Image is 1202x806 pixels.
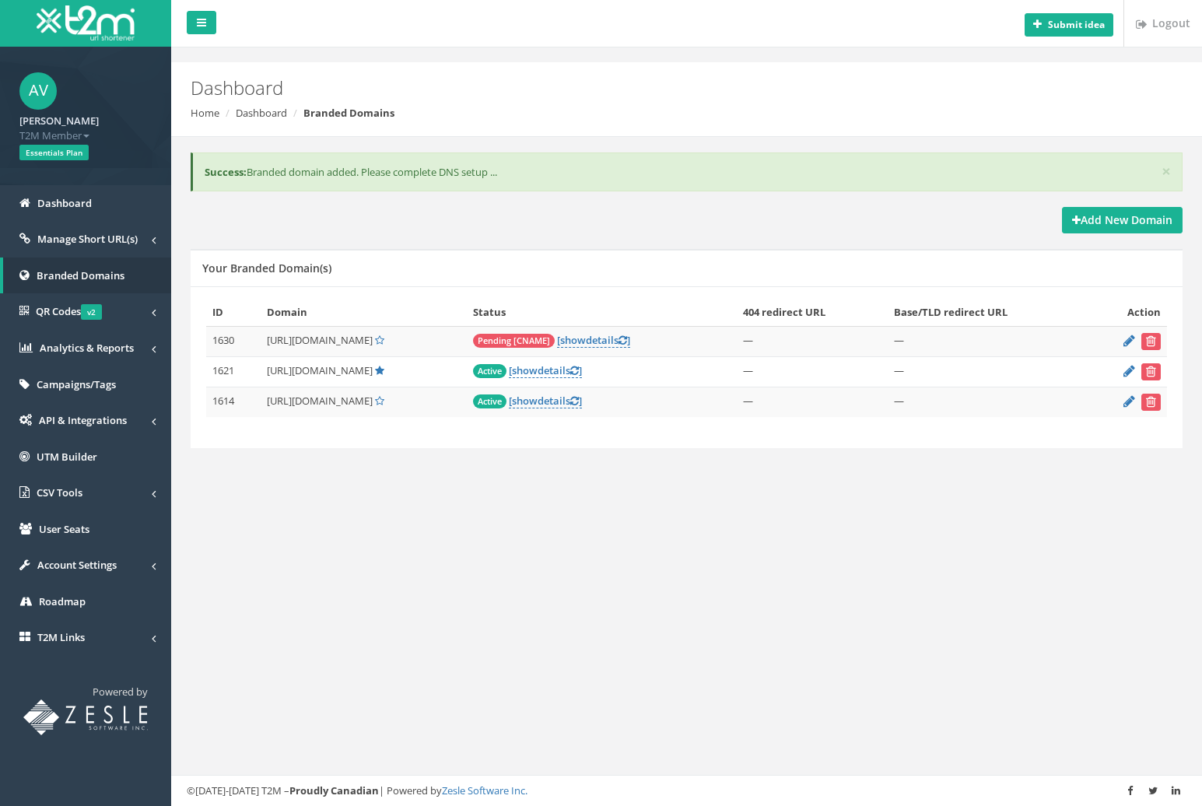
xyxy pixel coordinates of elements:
[737,326,888,356] td: —
[289,783,379,797] strong: Proudly Canadian
[236,106,287,120] a: Dashboard
[19,114,99,128] strong: [PERSON_NAME]
[206,326,261,356] td: 1630
[1048,18,1105,31] b: Submit idea
[267,394,373,408] span: [URL][DOMAIN_NAME]
[93,685,148,699] span: Powered by
[1162,163,1171,180] button: ×
[191,106,219,120] a: Home
[1072,212,1172,227] strong: Add New Domain
[1088,299,1167,326] th: Action
[261,299,467,326] th: Domain
[267,363,373,377] span: [URL][DOMAIN_NAME]
[560,333,586,347] span: show
[39,413,127,427] span: API & Integrations
[37,630,85,644] span: T2M Links
[191,152,1183,192] div: Branded domain added. Please complete DNS setup ...
[467,299,736,326] th: Status
[37,450,97,464] span: UTM Builder
[888,387,1088,417] td: —
[737,387,888,417] td: —
[36,304,102,318] span: QR Codes
[39,594,86,608] span: Roadmap
[206,387,261,417] td: 1614
[81,304,102,320] span: v2
[37,268,124,282] span: Branded Domains
[187,783,1186,798] div: ©[DATE]-[DATE] T2M – | Powered by
[191,78,1014,98] h2: Dashboard
[267,333,373,347] span: [URL][DOMAIN_NAME]
[375,394,384,408] a: Set Default
[509,394,582,408] a: [showdetails]
[737,299,888,326] th: 404 redirect URL
[40,341,134,355] span: Analytics & Reports
[37,5,135,40] img: T2M
[37,196,92,210] span: Dashboard
[19,145,89,160] span: Essentials Plan
[303,106,394,120] strong: Branded Domains
[37,377,116,391] span: Campaigns/Tags
[512,394,538,408] span: show
[473,394,506,408] span: Active
[19,72,57,110] span: AV
[557,333,630,348] a: [showdetails]
[375,363,384,377] a: Default
[19,110,152,142] a: [PERSON_NAME] T2M Member
[205,165,247,179] b: Success:
[39,522,89,536] span: User Seats
[19,128,152,143] span: T2M Member
[509,363,582,378] a: [showdetails]
[737,356,888,387] td: —
[512,363,538,377] span: show
[473,334,555,348] span: Pending [CNAME]
[473,364,506,378] span: Active
[1062,207,1183,233] a: Add New Domain
[206,299,261,326] th: ID
[37,485,82,499] span: CSV Tools
[888,326,1088,356] td: —
[888,299,1088,326] th: Base/TLD redirect URL
[37,232,138,246] span: Manage Short URL(s)
[442,783,527,797] a: Zesle Software Inc.
[202,262,331,274] h5: Your Branded Domain(s)
[206,356,261,387] td: 1621
[888,356,1088,387] td: —
[1025,13,1113,37] button: Submit idea
[375,333,384,347] a: Set Default
[23,699,148,735] img: T2M URL Shortener powered by Zesle Software Inc.
[37,558,117,572] span: Account Settings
